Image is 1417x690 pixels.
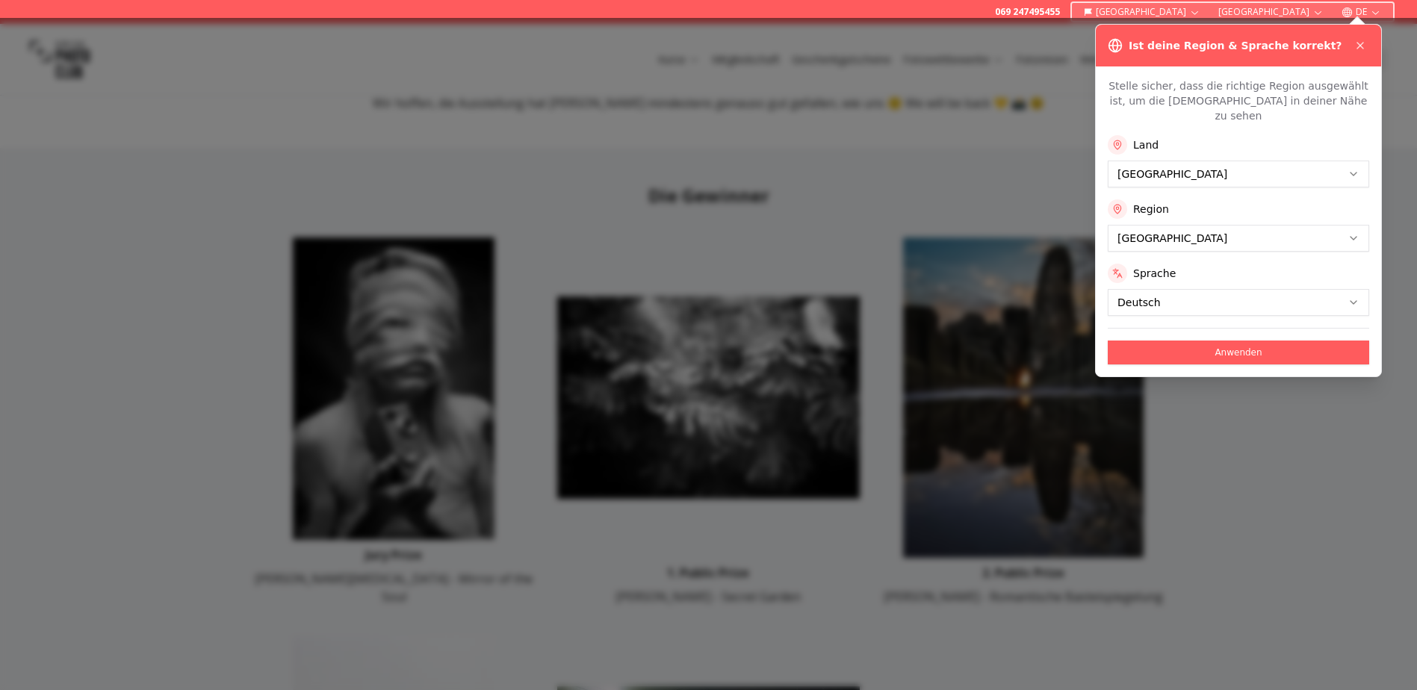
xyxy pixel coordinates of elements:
a: 069 247495455 [995,6,1060,18]
button: [GEOGRAPHIC_DATA] [1078,3,1207,21]
button: [GEOGRAPHIC_DATA] [1212,3,1330,21]
p: Stelle sicher, dass die richtige Region ausgewählt ist, um die [DEMOGRAPHIC_DATA] in deiner Nähe ... [1108,78,1369,123]
button: Anwenden [1108,341,1369,364]
label: Sprache [1133,266,1176,281]
label: Land [1133,137,1159,152]
button: DE [1336,3,1387,21]
label: Region [1133,202,1169,217]
h3: Ist deine Region & Sprache korrekt? [1129,38,1342,53]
